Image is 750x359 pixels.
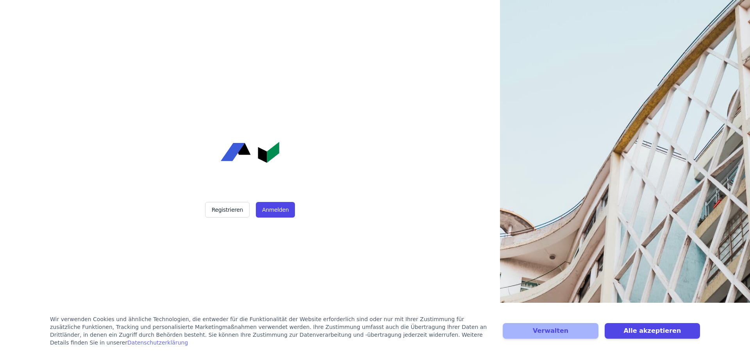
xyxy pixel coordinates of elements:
button: Anmelden [256,202,295,218]
img: Concular [221,142,279,163]
button: Alle akzeptieren [605,323,700,339]
button: Verwalten [503,323,598,339]
a: Datenschutzerklärung [127,339,188,346]
button: Registrieren [205,202,250,218]
div: Wir verwenden Cookies und ähnliche Technologien, die entweder für die Funktionalität der Website ... [50,315,493,346]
